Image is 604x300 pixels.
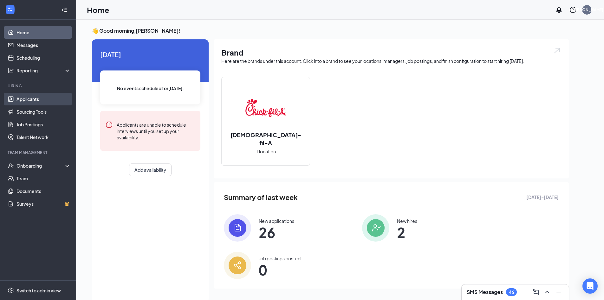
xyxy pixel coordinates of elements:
[555,6,563,14] svg: Notifications
[542,287,552,297] button: ChevronUp
[117,85,184,92] span: No events scheduled for [DATE] .
[531,287,541,297] button: ComposeMessage
[259,218,294,224] div: New applications
[105,121,113,129] svg: Error
[224,214,251,242] img: icon
[555,288,562,296] svg: Minimize
[16,51,71,64] a: Scheduling
[8,150,69,155] div: Team Management
[221,47,561,58] h1: Brand
[8,163,14,169] svg: UserCheck
[16,105,71,118] a: Sourcing Tools
[532,288,540,296] svg: ComposeMessage
[553,47,561,54] img: open.6027fd2a22e1237b5b06.svg
[582,278,598,294] div: Open Intercom Messenger
[92,27,569,34] h3: 👋 Good morning, [PERSON_NAME] !
[554,287,564,297] button: Minimize
[571,7,603,12] div: [PERSON_NAME]
[7,6,13,13] svg: WorkstreamLogo
[16,39,71,51] a: Messages
[259,227,294,238] span: 26
[100,50,200,59] span: [DATE]
[61,7,68,13] svg: Collapse
[362,214,389,242] img: icon
[221,58,561,64] div: Here are the brands under this account. Click into a brand to see your locations, managers, job p...
[16,67,71,74] div: Reporting
[569,6,577,14] svg: QuestionInfo
[224,192,298,203] span: Summary of last week
[8,83,69,89] div: Hiring
[543,288,551,296] svg: ChevronUp
[16,93,71,105] a: Applicants
[397,218,417,224] div: New hires
[245,88,286,128] img: Chick-fil-A
[222,131,310,147] h2: [DEMOGRAPHIC_DATA]-fil-A
[16,172,71,185] a: Team
[16,163,65,169] div: Onboarding
[16,131,71,143] a: Talent Network
[526,194,559,201] span: [DATE] - [DATE]
[224,252,251,279] img: icon
[16,118,71,131] a: Job Postings
[256,148,276,155] span: 1 location
[509,290,514,295] div: 46
[16,287,61,294] div: Switch to admin view
[16,185,71,197] a: Documents
[16,26,71,39] a: Home
[259,255,301,262] div: Job postings posted
[467,289,503,296] h3: SMS Messages
[397,227,417,238] span: 2
[259,264,301,276] span: 0
[129,163,172,176] button: Add availability
[87,4,109,15] h1: Home
[117,121,195,141] div: Applicants are unable to schedule interviews until you set up your availability.
[16,197,71,210] a: SurveysCrown
[8,287,14,294] svg: Settings
[8,67,14,74] svg: Analysis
